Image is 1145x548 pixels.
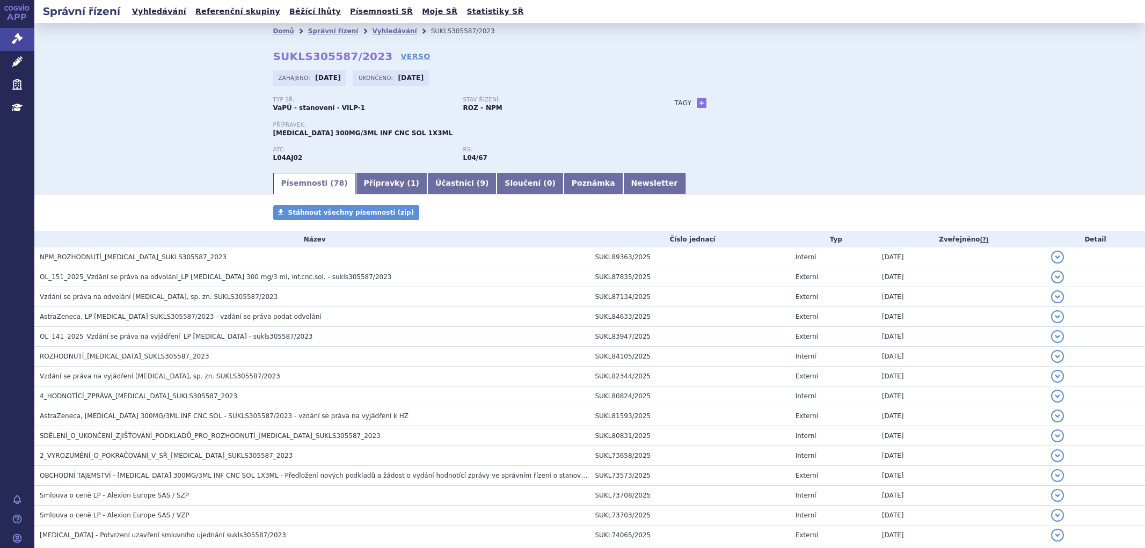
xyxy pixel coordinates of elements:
span: 78 [334,179,344,187]
td: [DATE] [877,267,1046,287]
span: Externí [796,273,818,281]
th: Název [34,231,590,247]
span: ULTOMIRIS - Potvrzení uzavření smluvního ujednání sukls305587/2023 [40,531,286,539]
span: Smlouva o ceně LP - Alexion Europe SAS / SZP [40,492,189,499]
td: SUKL80824/2025 [590,386,790,406]
span: Smlouva o ceně LP - Alexion Europe SAS / VZP [40,512,189,519]
a: Vyhledávání [129,4,189,19]
span: Interní [796,392,816,400]
td: SUKL84633/2025 [590,307,790,327]
button: detail [1051,370,1064,383]
span: OL_151_2025_Vzdání se práva na odvolání_LP ULTOMIRIS 300 mg/3 ml, inf.cnc.sol. - sukls305587/2023 [40,273,391,281]
h3: Tagy [675,97,692,109]
td: [DATE] [877,446,1046,466]
td: SUKL73703/2025 [590,506,790,525]
td: [DATE] [877,486,1046,506]
p: Typ SŘ: [273,97,453,103]
span: Externí [796,313,818,320]
td: [DATE] [877,386,1046,406]
button: detail [1051,449,1064,462]
span: 4_HODNOTÍCÍ_ZPRÁVA_ULTOMIRIS_SUKLS305587_2023 [40,392,237,400]
span: [MEDICAL_DATA] 300MG/3ML INF CNC SOL 1X3ML [273,129,453,137]
button: detail [1051,429,1064,442]
td: [DATE] [877,525,1046,545]
strong: [DATE] [398,74,424,82]
td: [DATE] [877,247,1046,267]
span: Externí [796,472,818,479]
span: Ukončeno: [359,74,395,82]
a: Stáhnout všechny písemnosti (zip) [273,205,420,220]
td: SUKL87835/2025 [590,267,790,287]
a: Správní řízení [308,27,359,35]
span: Externí [796,333,818,340]
a: + [697,98,706,108]
span: 0 [547,179,552,187]
span: Interní [796,353,816,360]
a: Písemnosti SŘ [347,4,416,19]
h2: Správní řízení [34,4,129,19]
a: Sloučení (0) [497,173,563,194]
a: Přípravky (1) [356,173,427,194]
span: Vzdání se práva na odvolání ULTOMIRIS, sp. zn. SUKLS305587/2023 [40,293,278,301]
td: SUKL73708/2025 [590,486,790,506]
span: 1 [411,179,416,187]
span: Interní [796,253,816,261]
button: detail [1051,310,1064,323]
a: Statistiky SŘ [463,4,527,19]
td: SUKL80831/2025 [590,426,790,446]
td: [DATE] [877,506,1046,525]
a: Moje SŘ [419,4,461,19]
span: OBCHODNÍ TAJEMSTVÍ - ULTOMIRIS 300MG/3ML INF CNC SOL 1X3ML - Předložení nových podkladů a žádost ... [40,472,786,479]
span: Externí [796,372,818,380]
a: Poznámka [564,173,623,194]
td: SUKL74065/2025 [590,525,790,545]
span: Interní [796,492,816,499]
span: NPM_ROZHODNUTÍ_ULTOMIRIS_SUKLS305587_2023 [40,253,227,261]
td: [DATE] [877,367,1046,386]
span: SDĚLENÍ_O_UKONČENÍ_ZJIŠŤOVÁNÍ_PODKLADŮ_PRO_ROZHODNUTÍ_ULTOMIRIS_SUKLS305587_2023 [40,432,381,440]
button: detail [1051,529,1064,542]
a: Písemnosti (78) [273,173,356,194]
strong: ROZ – NPM [463,104,502,112]
th: Typ [790,231,877,247]
td: [DATE] [877,287,1046,307]
li: SUKLS305587/2023 [431,23,509,39]
span: AstraZeneca, LP Ultomiris SUKLS305587/2023 - vzdání se práva podat odvolání [40,313,322,320]
a: Domů [273,27,294,35]
a: Běžící lhůty [286,4,344,19]
a: Newsletter [623,173,686,194]
th: Detail [1046,231,1145,247]
span: ROZHODNUTÍ_ULTOMIRIS_SUKLS305587_2023 [40,353,209,360]
span: Externí [796,412,818,420]
td: [DATE] [877,307,1046,327]
strong: VaPÚ - stanovení - VILP-1 [273,104,366,112]
td: SUKL73573/2025 [590,466,790,486]
button: detail [1051,290,1064,303]
td: SUKL89363/2025 [590,247,790,267]
span: Externí [796,531,818,539]
p: Stav řízení: [463,97,643,103]
span: Interní [796,512,816,519]
a: Vyhledávání [372,27,417,35]
td: SUKL81593/2025 [590,406,790,426]
td: [DATE] [877,426,1046,446]
span: 9 [480,179,485,187]
th: Číslo jednací [590,231,790,247]
button: detail [1051,410,1064,422]
abbr: (?) [980,236,989,244]
button: detail [1051,251,1064,264]
td: SUKL84105/2025 [590,347,790,367]
strong: [DATE] [315,74,341,82]
td: SUKL73658/2025 [590,446,790,466]
td: [DATE] [877,466,1046,486]
button: detail [1051,469,1064,482]
strong: ravulizumab [463,154,487,162]
p: ATC: [273,147,453,153]
span: OL_141_2025_Vzdání se práva na vyjádření_LP ULTOMIRIS - sukls305587/2023 [40,333,312,340]
td: [DATE] [877,327,1046,347]
p: RS: [463,147,643,153]
span: Vzdání se práva na vyjádření ULTOMIRIS, sp. zn. SUKLS305587/2023 [40,372,280,380]
strong: RAVULIZUMAB [273,154,303,162]
td: SUKL83947/2025 [590,327,790,347]
button: detail [1051,390,1064,403]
